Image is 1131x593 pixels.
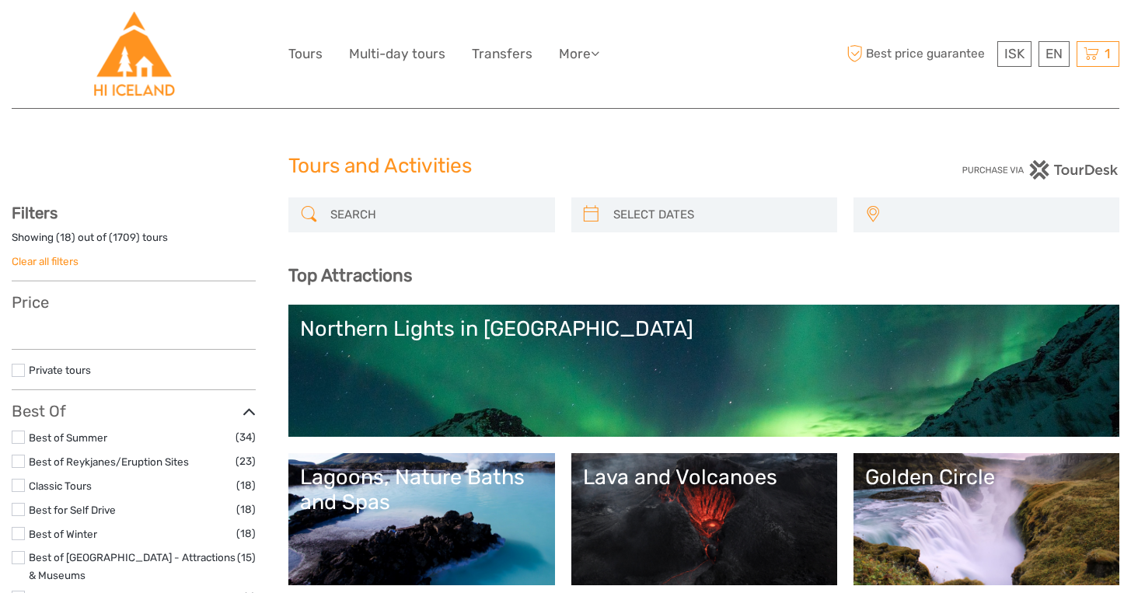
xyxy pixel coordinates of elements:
a: Multi-day tours [349,43,445,65]
div: Lava and Volcanoes [583,465,826,490]
label: 1709 [113,230,136,245]
a: Northern Lights in [GEOGRAPHIC_DATA] [300,316,1108,425]
div: Showing ( ) out of ( ) tours [12,230,256,254]
img: Hostelling International [92,12,176,96]
div: Northern Lights in [GEOGRAPHIC_DATA] [300,316,1108,341]
span: (15) [237,549,256,567]
span: 1 [1102,46,1112,61]
b: Top Attractions [288,265,412,286]
input: SELECT DATES [607,201,829,228]
span: Best price guarantee [843,41,993,67]
img: PurchaseViaTourDesk.png [962,160,1119,180]
label: 18 [60,230,72,245]
a: Clear all filters [12,255,79,267]
a: Best of Summer [29,431,107,444]
span: (18) [236,501,256,518]
span: (18) [236,525,256,542]
input: SEARCH [324,201,546,228]
div: Lagoons, Nature Baths and Spas [300,465,543,515]
span: ISK [1004,46,1025,61]
h3: Best Of [12,402,256,420]
a: More [559,43,599,65]
div: EN [1038,41,1070,67]
span: (23) [236,452,256,470]
a: Golden Circle [865,465,1108,574]
a: Best of Winter [29,528,97,540]
a: Best for Self Drive [29,504,116,516]
div: Golden Circle [865,465,1108,490]
h1: Tours and Activities [288,154,843,179]
a: Tours [288,43,323,65]
span: (18) [236,476,256,494]
a: Lagoons, Nature Baths and Spas [300,465,543,574]
a: Classic Tours [29,480,92,492]
strong: Filters [12,204,58,222]
h3: Price [12,293,256,312]
a: Best of [GEOGRAPHIC_DATA] - Attractions & Museums [29,551,236,581]
span: (34) [236,428,256,446]
a: Lava and Volcanoes [583,465,826,574]
a: Transfers [472,43,532,65]
a: Private tours [29,364,91,376]
a: Best of Reykjanes/Eruption Sites [29,455,189,468]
